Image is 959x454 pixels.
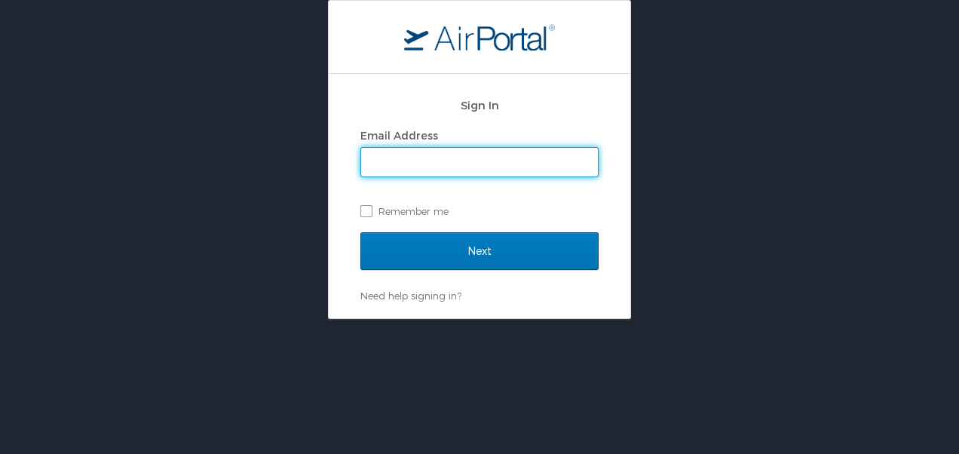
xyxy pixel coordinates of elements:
[360,200,599,222] label: Remember me
[360,290,461,302] a: Need help signing in?
[360,97,599,114] h2: Sign In
[360,232,599,270] input: Next
[360,129,438,142] label: Email Address
[404,23,555,51] img: logo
